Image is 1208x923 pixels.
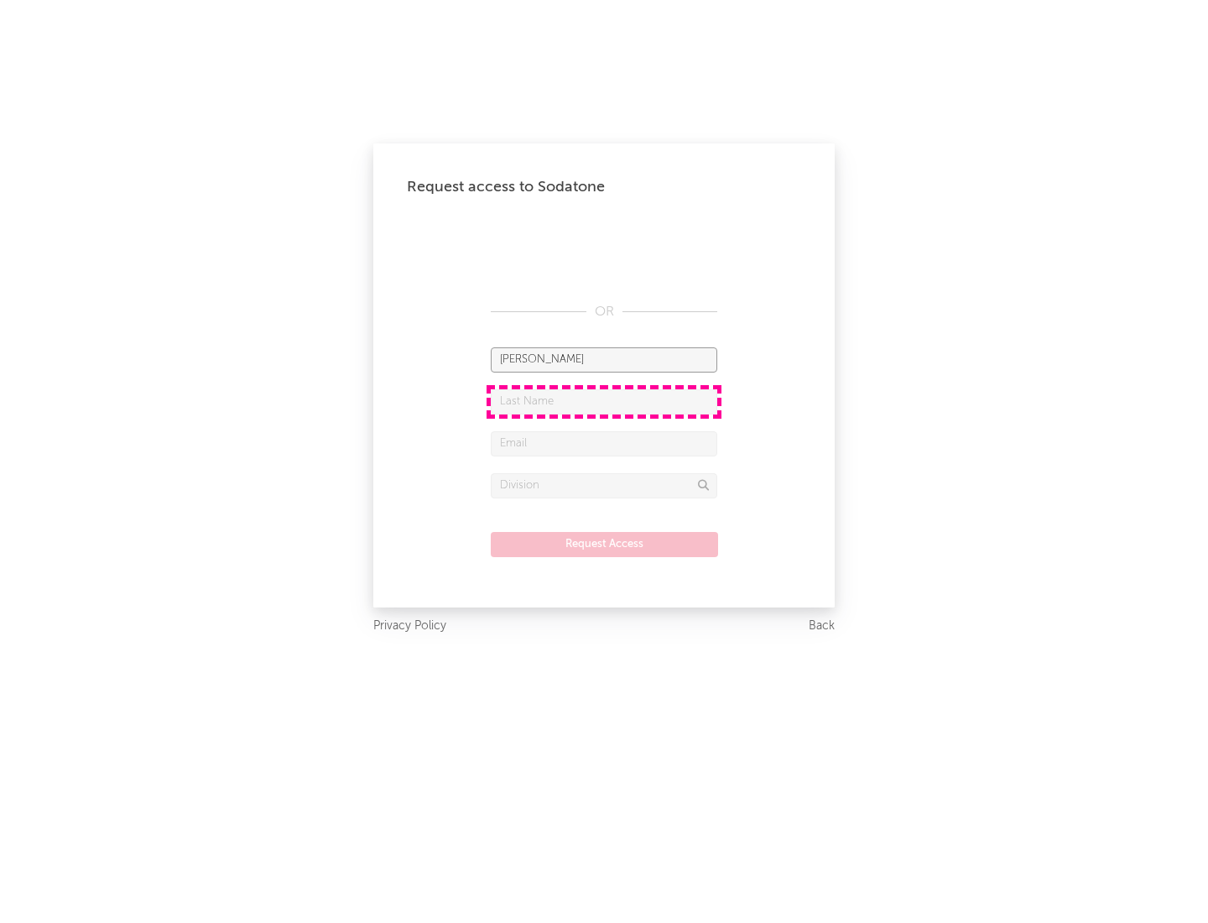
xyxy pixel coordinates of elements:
a: Privacy Policy [373,616,446,637]
input: Division [491,473,717,498]
input: Email [491,431,717,456]
a: Back [809,616,835,637]
button: Request Access [491,532,718,557]
div: Request access to Sodatone [407,177,801,197]
div: OR [491,302,717,322]
input: Last Name [491,389,717,415]
input: First Name [491,347,717,373]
